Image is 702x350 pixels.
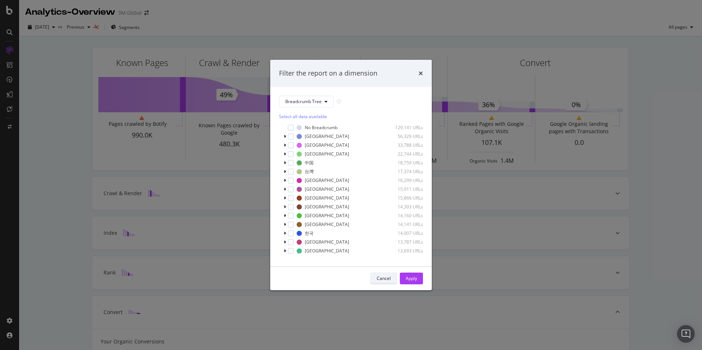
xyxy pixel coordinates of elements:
[305,239,349,245] div: [GEOGRAPHIC_DATA]
[387,248,423,254] div: 13,693 URLs
[387,230,423,236] div: 14,007 URLs
[387,142,423,148] div: 33,788 URLs
[387,204,423,210] div: 14,393 URLs
[279,69,377,78] div: Filter the report on a dimension
[387,221,423,227] div: 14,141 URLs
[400,273,423,284] button: Apply
[305,160,314,166] div: 中国
[285,98,322,105] span: Breadcrumb Tree
[305,168,314,175] div: 台灣
[305,142,349,148] div: [GEOGRAPHIC_DATA]
[305,204,349,210] div: [GEOGRAPHIC_DATA]
[370,273,397,284] button: Cancel
[387,151,423,157] div: 22,744 URLs
[406,275,417,281] div: Apply
[305,177,349,183] div: [GEOGRAPHIC_DATA]
[305,221,349,227] div: [GEOGRAPHIC_DATA]
[305,151,349,157] div: [GEOGRAPHIC_DATA]
[387,133,423,139] div: 56,329 URLs
[305,195,349,201] div: [GEOGRAPHIC_DATA]
[305,248,349,254] div: [GEOGRAPHIC_DATA]
[305,124,337,131] div: No Breadcrumb
[270,60,432,290] div: modal
[305,230,314,236] div: 한국
[377,275,391,281] div: Cancel
[279,96,334,107] button: Breadcrumb Tree
[419,69,423,78] div: times
[387,239,423,245] div: 13,787 URLs
[305,133,349,139] div: [GEOGRAPHIC_DATA]
[387,212,423,219] div: 14,160 URLs
[387,186,423,192] div: 15,911 URLs
[387,168,423,175] div: 17,374 URLs
[305,212,349,219] div: [GEOGRAPHIC_DATA]
[387,195,423,201] div: 15,866 URLs
[387,124,423,131] div: 129,141 URLs
[305,186,349,192] div: [GEOGRAPHIC_DATA]
[387,177,423,183] div: 16,299 URLs
[387,160,423,166] div: 18,759 URLs
[677,325,695,343] div: Open Intercom Messenger
[279,113,423,120] div: Select all data available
